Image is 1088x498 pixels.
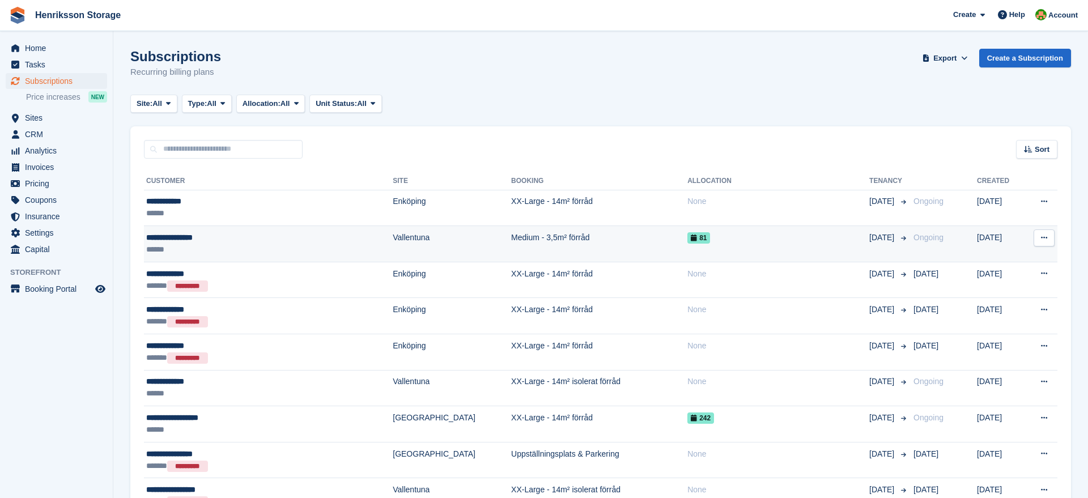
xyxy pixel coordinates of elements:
span: Price increases [26,92,80,103]
button: Allocation: All [236,95,305,113]
td: [GEOGRAPHIC_DATA] [393,442,511,478]
span: [DATE] [913,269,938,278]
span: All [357,98,367,109]
div: None [687,195,869,207]
span: [DATE] [869,195,896,207]
a: Create a Subscription [979,49,1071,67]
span: Type: [188,98,207,109]
button: Export [920,49,970,67]
a: Preview store [93,282,107,296]
span: Sort [1035,144,1049,155]
span: Site: [137,98,152,109]
h1: Subscriptions [130,49,221,64]
span: Ongoing [913,233,943,242]
button: Type: All [182,95,232,113]
span: [DATE] [913,449,938,458]
td: XX-Large - 14m² förråd [511,334,687,371]
span: Account [1048,10,1078,21]
td: XX-Large - 14m² isolerat förråd [511,370,687,406]
td: [DATE] [977,334,1023,371]
th: Created [977,172,1023,190]
td: Vallentuna [393,370,511,406]
td: Enköping [393,190,511,226]
a: menu [6,241,107,257]
button: Unit Status: All [309,95,381,113]
a: menu [6,208,107,224]
td: [DATE] [977,406,1023,442]
td: Medium - 3,5m² förråd [511,226,687,262]
span: Ongoing [913,413,943,422]
a: menu [6,143,107,159]
th: Tenancy [869,172,909,190]
span: Insurance [25,208,93,224]
a: menu [6,110,107,126]
span: [DATE] [913,305,938,314]
span: [DATE] [869,448,896,460]
td: Enköping [393,334,511,371]
span: Allocation: [243,98,280,109]
td: XX-Large - 14m² förråd [511,406,687,442]
td: [DATE] [977,298,1023,334]
div: None [687,268,869,280]
a: menu [6,192,107,208]
span: Coupons [25,192,93,208]
td: Enköping [393,298,511,334]
td: Uppställningsplats & Parkering [511,442,687,478]
th: Booking [511,172,687,190]
span: [DATE] [913,485,938,494]
button: Site: All [130,95,177,113]
span: Booking Portal [25,281,93,297]
div: None [687,448,869,460]
span: [DATE] [913,341,938,350]
span: Settings [25,225,93,241]
span: Ongoing [913,377,943,386]
span: [DATE] [869,412,896,424]
a: menu [6,126,107,142]
span: Sites [25,110,93,126]
span: Create [953,9,976,20]
span: [DATE] [869,376,896,388]
a: Henriksson Storage [31,6,125,24]
div: None [687,376,869,388]
td: [DATE] [977,190,1023,226]
span: All [152,98,162,109]
span: [DATE] [869,340,896,352]
div: NEW [88,91,107,103]
p: Recurring billing plans [130,66,221,79]
a: menu [6,225,107,241]
td: [GEOGRAPHIC_DATA] [393,406,511,442]
span: 81 [687,232,710,244]
img: Mikael Holmström [1035,9,1047,20]
div: None [687,340,869,352]
span: [DATE] [869,268,896,280]
td: XX-Large - 14m² förråd [511,262,687,298]
div: None [687,304,869,316]
a: menu [6,159,107,175]
span: Export [933,53,957,64]
span: Pricing [25,176,93,191]
span: All [280,98,290,109]
td: Enköping [393,262,511,298]
span: [DATE] [869,484,896,496]
span: All [207,98,216,109]
span: [DATE] [869,304,896,316]
span: CRM [25,126,93,142]
span: Analytics [25,143,93,159]
a: menu [6,73,107,89]
a: menu [6,57,107,73]
span: Invoices [25,159,93,175]
td: XX-Large - 14m² förråd [511,298,687,334]
td: [DATE] [977,262,1023,298]
a: menu [6,40,107,56]
span: Help [1009,9,1025,20]
a: menu [6,176,107,191]
td: [DATE] [977,370,1023,406]
span: Storefront [10,267,113,278]
a: menu [6,281,107,297]
span: Ongoing [913,197,943,206]
span: Subscriptions [25,73,93,89]
td: [DATE] [977,442,1023,478]
td: Vallentuna [393,226,511,262]
img: stora-icon-8386f47178a22dfd0bd8f6a31ec36ba5ce8667c1dd55bd0f319d3a0aa187defe.svg [9,7,26,24]
a: Price increases NEW [26,91,107,103]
